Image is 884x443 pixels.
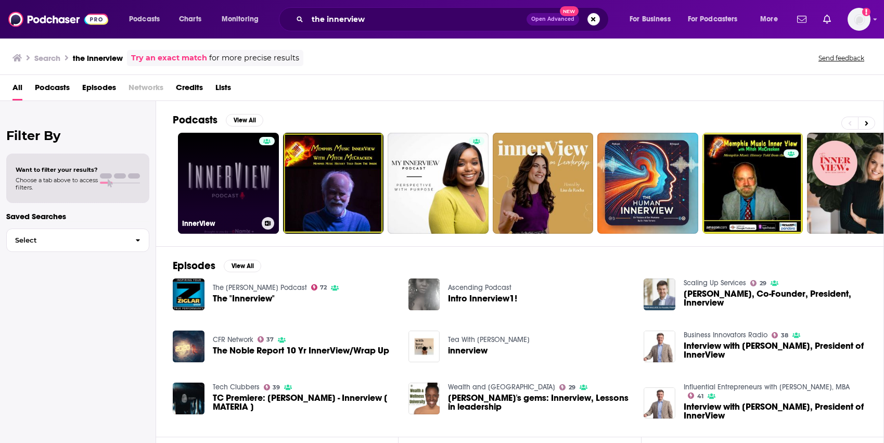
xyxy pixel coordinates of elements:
[448,294,517,303] span: Intro Innerview1!
[531,17,574,22] span: Open Advanced
[760,281,766,286] span: 29
[559,384,575,390] a: 29
[173,259,215,272] h2: Episodes
[848,8,870,31] span: Logged in as LornaG
[289,7,619,31] div: Search podcasts, credits, & more...
[224,260,261,272] button: View All
[772,332,788,338] a: 38
[8,9,108,29] img: Podchaser - Follow, Share and Rate Podcasts
[684,289,867,307] span: [PERSON_NAME], Co-Founder, President, Innerview
[273,385,280,390] span: 39
[560,6,579,16] span: New
[213,394,396,411] a: TC Premiere: Dimi Angélis - Innerview [ MATERIA ]
[73,53,123,63] h3: the innerview
[209,52,299,64] span: for more precise results
[448,335,530,344] a: Tea With Tiffany K
[226,114,263,126] button: View All
[173,331,204,362] img: The Noble Report 10 Yr InnerView/Wrap Up
[258,336,274,343] a: 37
[173,113,263,126] a: PodcastsView All
[34,53,60,63] h3: Search
[684,402,867,420] a: Interview with Christopher Wallace, President of InnerView
[684,341,867,359] a: Interview with Christopher Wallace, President of InnerView
[408,383,440,414] img: Natilie's gems: Innerview, Lessons in leadership
[213,346,389,355] a: The Noble Report 10 Yr InnerView/Wrap Up
[222,12,259,27] span: Monitoring
[173,259,261,272] a: EpisodesView All
[173,279,204,310] img: The "Innerview"
[408,331,440,362] img: innerview
[308,11,527,28] input: Search podcasts, credits, & more...
[702,133,803,234] a: 0
[7,237,127,244] span: Select
[122,11,173,28] button: open menu
[172,11,208,28] a: Charts
[408,279,440,310] img: Intro Innerview1!
[815,54,867,62] button: Send feedback
[644,331,675,362] img: Interview with Christopher Wallace, President of InnerView
[129,79,163,100] span: Networks
[684,289,867,307] a: Christopher Wallace, Co-Founder, President, Innerview
[12,79,22,100] a: All
[173,113,217,126] h2: Podcasts
[684,402,867,420] span: Interview with [PERSON_NAME], President of InnerView
[215,79,231,100] a: Lists
[182,219,258,228] h3: InnerView
[697,394,703,399] span: 41
[6,229,149,252] button: Select
[630,12,671,27] span: For Business
[320,285,327,290] span: 72
[819,10,835,28] a: Show notifications dropdown
[688,12,738,27] span: For Podcasters
[848,8,870,31] img: User Profile
[213,394,396,411] span: TC Premiere: [PERSON_NAME] - Innerview [ MATERIA ]
[684,279,746,287] a: Scaling Up Services
[681,11,753,28] button: open menu
[622,11,684,28] button: open menu
[35,79,70,100] a: Podcasts
[173,383,204,414] img: TC Premiere: Dimi Angélis - Innerview [ MATERIA ]
[684,341,867,359] span: Interview with [PERSON_NAME], President of InnerView
[784,137,799,230] div: 0
[760,12,778,27] span: More
[213,294,275,303] a: The "Innerview"
[266,337,274,342] span: 37
[179,12,201,27] span: Charts
[644,279,675,310] img: Christopher Wallace, Co-Founder, President, Innerview
[848,8,870,31] button: Show profile menu
[264,384,280,390] a: 39
[644,387,675,419] img: Interview with Christopher Wallace, President of InnerView
[569,385,575,390] span: 29
[6,128,149,143] h2: Filter By
[448,346,488,355] a: innerview
[448,394,631,411] a: Natilie's gems: Innerview, Lessons in leadership
[178,133,279,234] a: InnerView
[862,8,870,16] svg: Add a profile image
[311,284,327,290] a: 72
[214,11,272,28] button: open menu
[781,333,788,338] span: 38
[82,79,116,100] a: Episodes
[176,79,203,100] a: Credits
[753,11,791,28] button: open menu
[527,13,579,26] button: Open AdvancedNew
[16,166,98,173] span: Want to filter your results?
[213,283,307,292] a: The Kevin Miller Podcast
